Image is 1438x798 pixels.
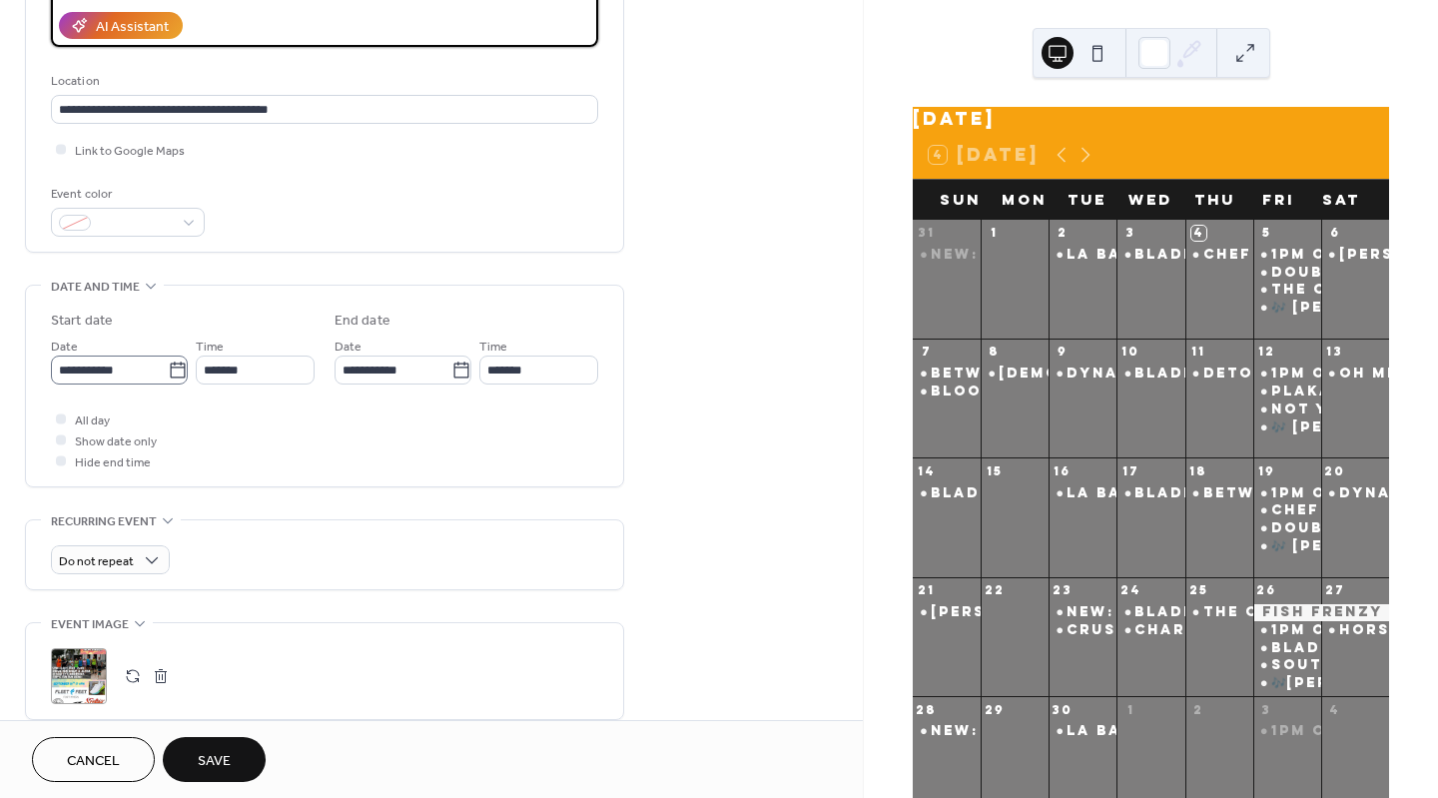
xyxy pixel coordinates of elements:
[1253,675,1321,692] div: 🎶Chris Workman LIVE 6-9pm
[913,604,981,621] div: Grace's Taste of Poland | 12-6pm
[1055,463,1070,478] div: 16
[1253,282,1321,299] div: The Chew Chew Truck: Asian Stirfry, Snow Crab, Wings & More | 5-9pm
[51,277,140,298] span: Date and time
[1185,247,1253,264] div: Chef R71 | 5-9pm
[1253,384,1321,400] div: Plaka On Wheels Greek Truck | 5-9pm
[1122,226,1137,241] div: 3
[1182,180,1246,220] div: Thu
[1253,366,1321,383] div: 1pm OPEN - Every Friday
[1203,366,1416,383] div: Detour Diner | 5-9pm
[32,737,155,782] button: Cancel
[1253,723,1321,740] div: 1pm OPEN - Every Friday
[1056,180,1119,220] div: Tue
[1067,723,1387,740] div: La Bamba Mexican Grill | 5-9pm
[1321,247,1389,264] div: Grace's Taste of Poland | 12-8pm
[1253,622,1321,639] div: 1pm OPEN - Every Friday
[913,723,981,740] div: NEW: Gulfside Wing Company | 12-6pm
[479,337,507,358] span: Time
[1253,538,1321,555] div: 🎶 Max Troublefield LIVE 6-9pm
[913,485,981,502] div: Blades of Glory Sliders | 12-6pm
[1253,419,1321,436] div: 🎶 Matt Freed LIVE 6-9pm
[1116,366,1184,383] div: Blades of Glory Sliders: Burger & Beer Deals!
[75,410,110,431] span: All day
[931,247,1309,264] div: NEW: Los Diablos Mexicanos | 12-6pm
[1116,485,1184,502] div: Blades of Glory Sliders: Burger & Beer Deals!
[1253,401,1321,418] div: Not Your Mama's Kitchen & BBQ | 5-9pm
[1049,622,1116,639] div: Crush Stained Glass Workshop from Sand Dollar Arts
[987,463,1002,478] div: 15
[59,12,183,39] button: AI Assistant
[1185,485,1253,502] div: Between The Bunz | 5-9pm
[1067,366,1367,383] div: Dynamite Street Eatz | 5-9pm
[987,345,1002,360] div: 8
[1327,463,1342,478] div: 20
[1327,345,1342,360] div: 13
[1259,226,1274,241] div: 5
[1246,180,1310,220] div: Fri
[1253,502,1321,519] div: Chef R71 | 5-9pm
[993,180,1057,220] div: Mon
[1327,226,1342,241] div: 6
[51,614,129,635] span: Event image
[913,366,981,383] div: Between The Bunz | 12-6pm
[931,485,1269,502] div: Blades of Glory Sliders | 12-6pm
[1191,702,1206,717] div: 2
[96,17,169,38] div: AI Assistant
[1049,723,1116,740] div: La Bamba Mexican Grill | 5-9pm
[913,247,981,264] div: NEW: Los Diablos Mexicanos | 12-6pm
[67,751,120,772] span: Cancel
[1185,604,1253,621] div: The Chew Chew Truck: Asian Stirfry, Snow Crab, Wings & More | 5-9pm
[919,463,934,478] div: 14
[51,511,157,532] span: Recurring event
[1122,345,1137,360] div: 10
[987,226,1002,241] div: 1
[1191,583,1206,598] div: 25
[931,384,1333,400] div: BLOOD DRIVE | Pint for a Pint | 1 to 6pm
[51,337,78,358] span: Date
[51,71,594,92] div: Location
[335,311,390,332] div: End date
[1067,247,1387,264] div: La Bamba Mexican Grill | 5-9pm
[913,107,1389,131] div: [DATE]
[1191,345,1206,360] div: 11
[1253,640,1321,657] div: Blades of Glory Sliders | 5-9pm
[51,311,113,332] div: Start date
[1191,226,1206,241] div: 4
[1309,180,1373,220] div: Sat
[163,737,266,782] button: Save
[931,604,1362,621] div: [PERSON_NAME]'s Taste of Poland | 12-6pm
[1253,657,1321,674] div: South Pizza Co. | 5-9pm
[1203,247,1363,264] div: Chef R71 | 5-9pm
[1116,604,1184,621] div: Blades of Glory Sliders: Burger & Beer Deals!
[1185,366,1253,383] div: Detour Diner | 5-9pm
[1327,583,1342,598] div: 27
[1253,247,1321,264] div: 1pm OPEN - Every Friday
[1253,300,1321,317] div: 🎶 Shaun Miller LIVE 6-9pm
[1259,345,1274,360] div: 12
[198,751,231,772] span: Save
[1119,180,1183,220] div: Wed
[1253,265,1321,282] div: Double Dee's Munchies Philly Cheesesteaks | 5pm till Sell Out
[919,702,934,717] div: 28
[931,366,1199,383] div: Between The Bunz | 12-6pm
[1253,604,1389,621] div: Fish Frenzy Kayak Fishing Tournament
[335,337,361,358] span: Date
[1116,247,1184,264] div: Blades of Glory Sliders: Burger & Beer Deals!
[919,226,934,241] div: 31
[1259,702,1274,717] div: 3
[1116,622,1184,639] div: Charity Bingo Night! 15 games for $20!
[1049,485,1116,502] div: La Bamba Mexican Grill | 5-9pm
[1122,702,1137,717] div: 1
[981,366,1049,383] div: Ladies Networking Night @ Scotty's Bierwerks!
[1049,366,1116,383] div: Dynamite Street Eatz | 5-9pm
[196,337,224,358] span: Time
[913,384,981,400] div: BLOOD DRIVE | Pint for a Pint | 1 to 6pm
[987,583,1002,598] div: 22
[1253,485,1321,502] div: 1pm OPEN - Every Friday
[1055,583,1070,598] div: 23
[1067,485,1387,502] div: La Bamba Mexican Grill | 5-9pm
[1321,485,1389,502] div: Dynamite Street Eatz | 12-8pm
[1271,502,1431,519] div: Chef R71 | 5-9pm
[1191,463,1206,478] div: 18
